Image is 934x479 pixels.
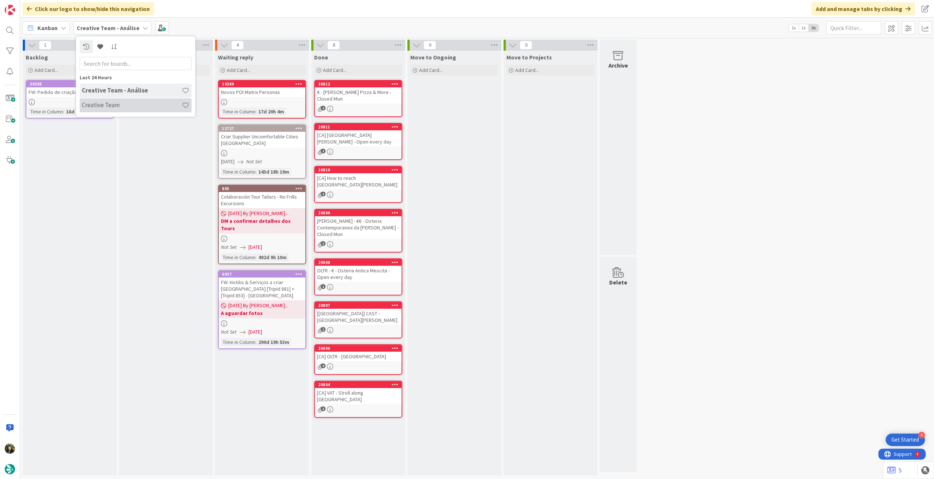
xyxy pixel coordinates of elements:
a: 805Colaboración Tour Tailors - No Frills Excursions[DATE] By [PERSON_NAME]...DM a confirmar detal... [218,185,306,264]
div: 20809 [318,210,401,215]
img: BC [5,443,15,454]
span: Waiting reply [218,54,253,61]
div: [CA] [GEOGRAPHIC_DATA][PERSON_NAME] - Open every day [315,130,401,146]
span: Move to Ongoing [410,54,456,61]
span: 1x [789,24,799,32]
div: 6937FW: Hotéis & Serviços a criar [GEOGRAPHIC_DATA] [TripId 881] + [TripId 853] - [GEOGRAPHIC_DATA] [219,271,305,300]
span: 2 [321,327,326,332]
div: [CA] OLTR - [GEOGRAPHIC_DATA] [315,352,401,361]
span: Backlog [26,54,48,61]
div: Click our logo to show/hide this navigation [22,2,154,15]
div: 143d 18h 19m [257,168,291,176]
span: Kanban [37,23,58,32]
span: 2 [321,149,326,153]
div: 20811[CA] [GEOGRAPHIC_DATA][PERSON_NAME] - Open every day [315,124,401,146]
div: Time in Column [221,168,255,176]
div: [CA] VAT - Stroll along [GEOGRAPHIC_DATA] [315,388,401,404]
span: [DATE] By [PERSON_NAME]... [228,210,288,217]
div: FW: Pedido de criação de Hotéis [26,87,113,97]
div: 20809 [315,210,401,216]
div: 20810 [315,167,401,173]
div: € - [PERSON_NAME] Pizza & More - Closed Mon [315,87,401,104]
a: 6937FW: Hotéis & Serviços a criar [GEOGRAPHIC_DATA] [TripId 881] + [TripId 853] - [GEOGRAPHIC_DAT... [218,270,306,349]
div: Time in Column [221,253,255,261]
a: 5 [887,466,902,475]
span: 4 [231,41,244,50]
div: 20812 [318,81,401,87]
div: 16d 21h 11m [64,108,96,116]
b: Creative Team - Análise [77,24,139,32]
div: OLTR - € - Osteria Antica Mescita - Open every day [315,266,401,282]
span: : [255,168,257,176]
span: [DATE] By [PERSON_NAME]... [228,302,288,309]
div: 6937 [222,272,305,277]
a: 20809[PERSON_NAME] - €€ - Osteria Contemporanea da [PERSON_NAME] - Closed Mon [314,209,402,253]
div: 20388 [26,81,113,87]
div: Criar Supplier Uncomfortable Cities [GEOGRAPHIC_DATA] [219,132,305,148]
div: 17d 20h 4m [257,108,286,116]
a: 20388FW: Pedido de criação de HotéisTime in Column:16d 21h 11m [26,80,114,119]
i: Not Set [221,244,237,250]
div: Add and manage tabs by clicking [811,2,915,15]
div: 20388FW: Pedido de criação de Hotéis [26,81,113,97]
div: 13727Criar Supplier Uncomfortable Cities [GEOGRAPHIC_DATA] [219,125,305,148]
div: 20810 [318,167,401,173]
div: 20812€ - [PERSON_NAME] Pizza & More - Closed Mon [315,81,401,104]
i: Not Set [221,329,237,335]
div: 19389 [222,81,305,87]
div: 20807 [315,302,401,309]
span: 1 [321,284,326,289]
a: 20808OLTR - € - Osteria Antica Mescita - Open every day [314,258,402,295]
a: 13727Criar Supplier Uncomfortable Cities [GEOGRAPHIC_DATA][DATE]Not SetTime in Column:143d 18h 19m [218,124,306,179]
div: 20806 [318,346,401,351]
div: Novos POI Matrix Personas [219,87,305,97]
div: FW: Hotéis & Serviços a criar [GEOGRAPHIC_DATA] [TripId 881] + [TripId 853] - [GEOGRAPHIC_DATA] [219,277,305,300]
div: 20812 [315,81,401,87]
span: Add Card... [227,67,250,73]
span: 0 [520,41,532,50]
div: 20811 [315,124,401,130]
h4: Creative Team - Análise [82,87,182,94]
span: 3x [808,24,818,32]
span: 2 [321,106,326,110]
a: 20807[[GEOGRAPHIC_DATA]] CAST - [GEOGRAPHIC_DATA][PERSON_NAME] [314,301,402,338]
img: avatar [5,464,15,474]
div: Open Get Started checklist, remaining modules: 4 [886,433,925,446]
span: 1 [39,41,51,50]
div: Time in Column [29,108,63,116]
div: [[GEOGRAPHIC_DATA]] CAST - [GEOGRAPHIC_DATA][PERSON_NAME] [315,309,401,325]
div: 20804 [315,381,401,388]
div: Get Started [891,436,919,443]
input: Quick Filter... [826,21,881,35]
div: 805 [222,186,305,191]
span: Move to Projects [506,54,552,61]
div: 492d 9h 10m [257,253,288,261]
span: Add Card... [419,67,443,73]
div: Delete [609,278,627,287]
span: 2 [321,241,326,246]
a: 20804[CA] VAT - Stroll along [GEOGRAPHIC_DATA] [314,381,402,418]
span: 2x [799,24,808,32]
div: 20807[[GEOGRAPHIC_DATA]] CAST - [GEOGRAPHIC_DATA][PERSON_NAME] [315,302,401,325]
div: 19389Novos POI Matrix Personas [219,81,305,97]
div: 4 [918,432,925,438]
div: 19389 [219,81,305,87]
div: 20808OLTR - € - Osteria Antica Mescita - Open every day [315,259,401,282]
span: 4 [321,363,326,368]
div: 290d 19h 53m [257,338,291,346]
b: A aguardar fotos [221,309,303,317]
div: 805 [219,185,305,192]
span: 2 [321,406,326,411]
div: Time in Column [221,338,255,346]
div: 20808 [315,259,401,266]
span: 0 [424,41,436,50]
div: 20810[CA] How to reach [GEOGRAPHIC_DATA][PERSON_NAME] [315,167,401,189]
span: 2 [321,192,326,196]
span: Done [314,54,328,61]
div: 20804[CA] VAT - Stroll along [GEOGRAPHIC_DATA] [315,381,401,404]
a: 20806[CA] OLTR - [GEOGRAPHIC_DATA] [314,344,402,375]
span: 8 [327,41,340,50]
span: : [255,108,257,116]
a: 20812€ - [PERSON_NAME] Pizza & More - Closed Mon [314,80,402,117]
a: 20811[CA] [GEOGRAPHIC_DATA][PERSON_NAME] - Open every day [314,123,402,160]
